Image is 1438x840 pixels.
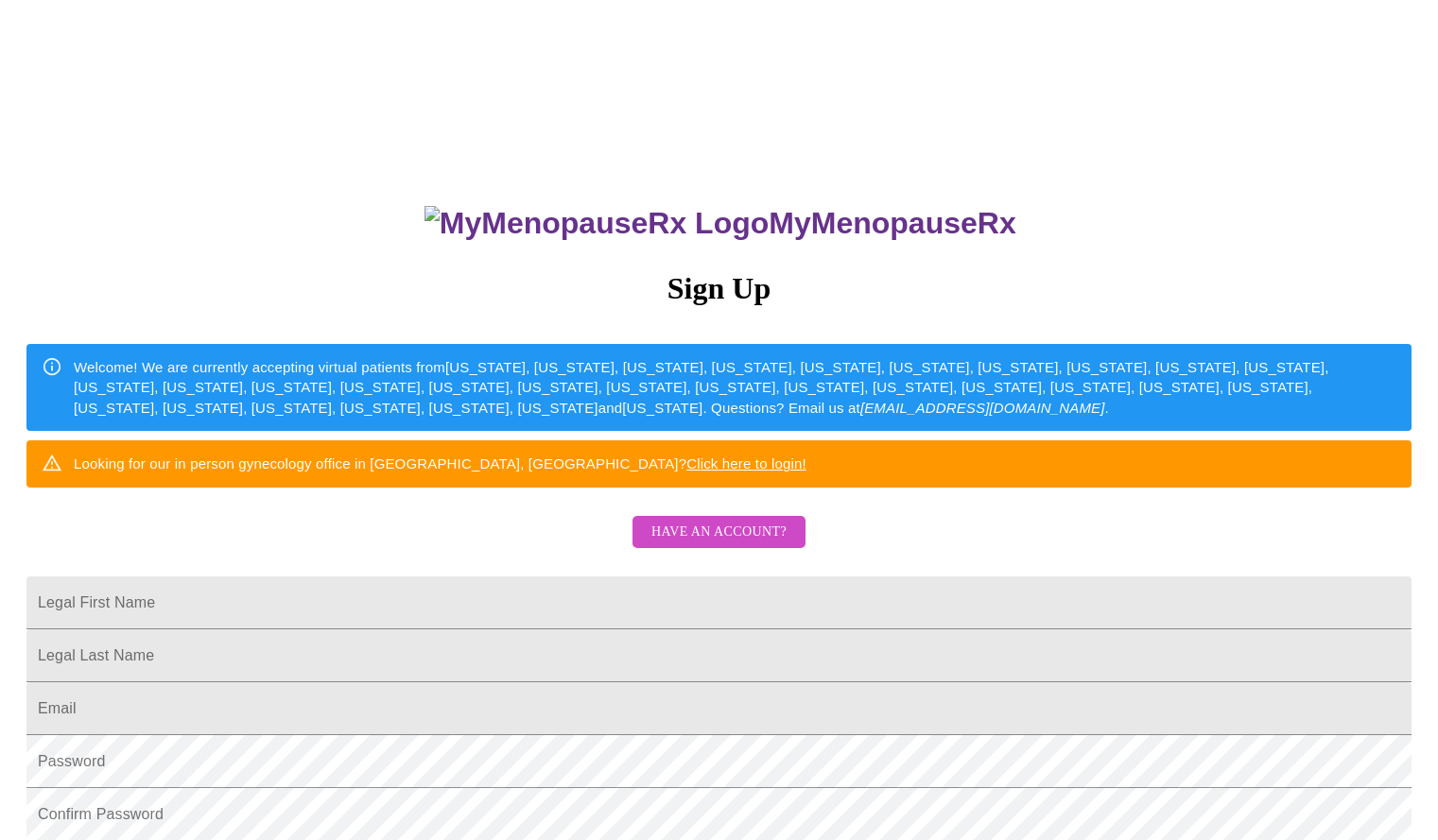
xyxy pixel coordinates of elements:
span: Have an account? [651,521,787,544]
a: Click here to login! [686,455,806,471]
button: Have an account? [632,516,806,549]
h3: MyMenopauseRx [29,206,1412,241]
a: Have an account? [628,536,810,552]
h3: Sign Up [26,271,1412,306]
em: [EMAIL_ADDRESS][DOMAIN_NAME] [860,400,1105,416]
img: MyMenopauseRx Logo [424,206,769,241]
div: Looking for our in person gynecology office in [GEOGRAPHIC_DATA], [GEOGRAPHIC_DATA]? [74,446,806,481]
div: Welcome! We are currently accepting virtual patients from [US_STATE], [US_STATE], [US_STATE], [US... [74,350,1396,425]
